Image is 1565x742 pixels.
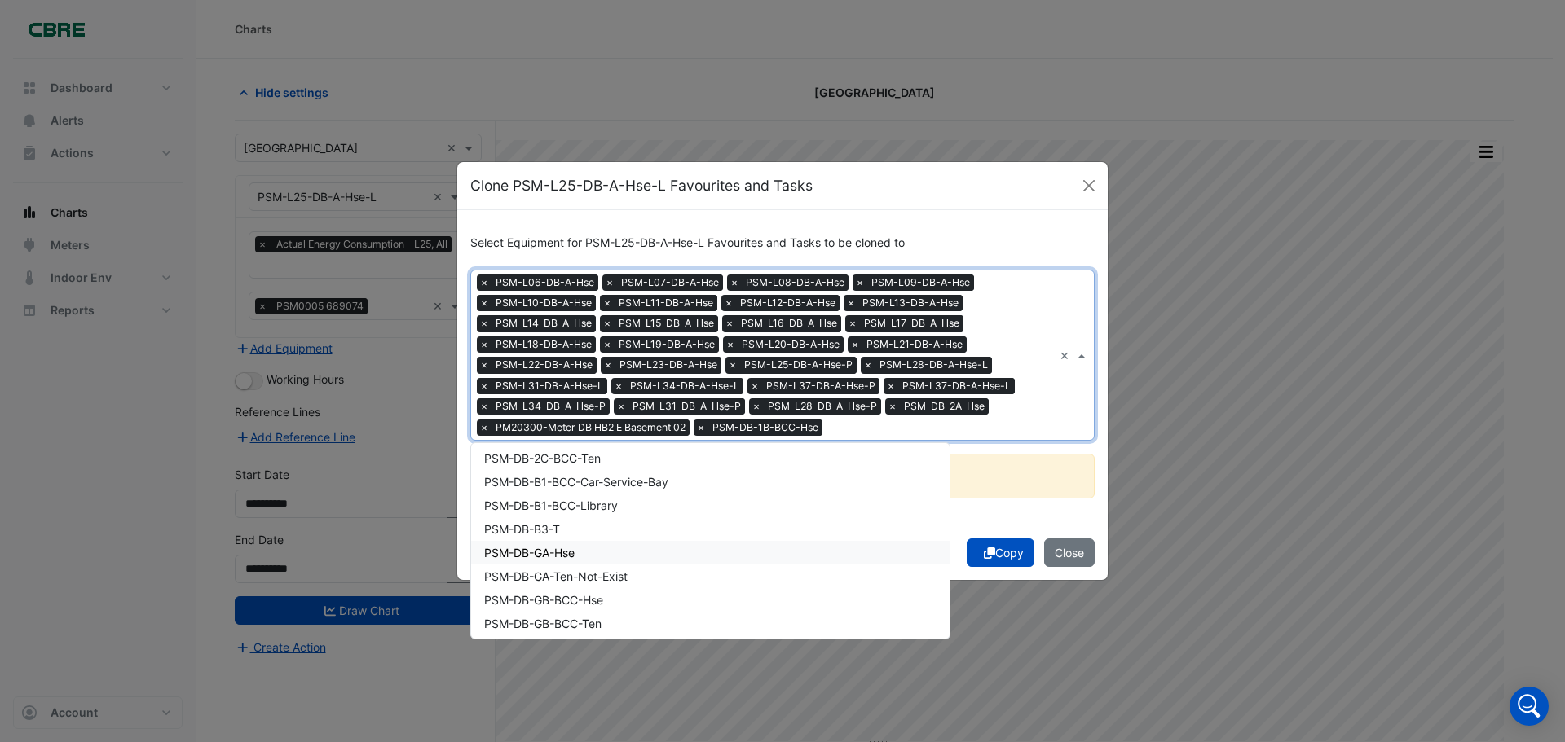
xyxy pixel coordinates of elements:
span: × [477,357,492,373]
span: PSM-DB-2A-Hse [900,398,989,415]
span: × [600,315,615,331]
div: Options List [471,443,950,639]
span: PSM-DB-GA-Ten-Not-Exist [484,569,628,583]
span: PSM-L13-DB-A-Hse [858,295,963,311]
span: × [725,357,740,373]
span: × [600,295,615,311]
span: × [477,398,492,415]
div: Open Intercom Messenger [1510,687,1549,726]
span: × [727,274,742,291]
span: PSM-L21-DB-A-Hse [862,336,967,353]
span: PSM-DB-B3-T [484,522,560,536]
span: × [694,419,708,436]
span: PSM-L28-DB-A-Hse-P [764,398,881,415]
button: Copy [967,538,1034,567]
span: × [614,398,628,415]
span: × [853,274,867,291]
span: × [477,419,492,436]
span: PSM-L07-DB-A-Hse [617,274,723,291]
h6: Select Equipment for PSM-L25-DB-A-Hse-L Favourites and Tasks to be cloned to [470,236,1095,250]
span: PSM-L25-DB-A-Hse-P [740,357,857,373]
span: × [600,336,615,353]
span: × [602,274,617,291]
span: × [885,398,900,415]
span: PSM-L11-DB-A-Hse [615,295,717,311]
span: PSM-L12-DB-A-Hse [736,295,840,311]
span: × [749,398,764,415]
span: × [601,357,615,373]
span: PSM-L16-DB-A-Hse [737,315,841,331]
span: PSM-DB-GB-BCC-Hse [484,593,603,607]
span: PSM-DB-2C-BCC-Ten [484,451,601,465]
span: × [477,274,492,291]
span: PSM-DB-GB-BCC-Ten [484,617,602,630]
span: × [477,295,492,311]
span: × [477,336,492,353]
h5: Clone PSM-L25-DB-A-Hse-L Favourites and Tasks [470,175,813,196]
span: PSM-DB-1B-BCC-Hse [708,419,822,436]
span: PSM-L18-DB-A-Hse [492,336,596,353]
span: × [747,378,762,394]
span: PSM-L28-DB-A-Hse-L [875,357,992,373]
span: × [844,295,858,311]
span: PSM-L19-DB-A-Hse [615,336,719,353]
span: × [848,336,862,353]
span: PSM-DB-B1-BCC-Car-Service-Bay [484,475,668,489]
span: PSM-L23-DB-A-Hse [615,357,721,373]
span: PSM-L31-DB-A-Hse-L [492,378,607,394]
span: × [861,357,875,373]
span: × [721,295,736,311]
span: × [477,378,492,394]
button: Close [1077,173,1101,198]
span: PSM-DB-B1-BCC-Library [484,498,618,512]
span: PSM-L34-DB-A-Hse-L [626,378,743,394]
span: PSM-L37-DB-A-Hse-L [898,378,1015,394]
span: PSM-L31-DB-A-Hse-P [628,398,745,415]
span: × [722,315,737,331]
span: Clear [1060,347,1073,364]
span: PSM-DB-GA-Hse [484,546,575,560]
span: PSM-L09-DB-A-Hse [867,274,974,291]
span: × [884,378,898,394]
span: PSM-L10-DB-A-Hse [492,295,596,311]
span: PSM-L34-DB-A-Hse-P [492,398,610,415]
span: × [477,315,492,331]
span: PSM-L22-DB-A-Hse [492,357,597,373]
span: PSM-L20-DB-A-Hse [738,336,844,353]
span: PSM-L08-DB-A-Hse [742,274,849,291]
span: PSM-L06-DB-A-Hse [492,274,598,291]
span: × [845,315,860,331]
span: PSM-L14-DB-A-Hse [492,315,596,331]
span: × [723,336,738,353]
span: PSM-L17-DB-A-Hse [860,315,963,331]
span: PSM-L15-DB-A-Hse [615,315,718,331]
button: Close [1044,538,1095,567]
span: PSM-L37-DB-A-Hse-P [762,378,879,394]
span: PM20300-Meter DB HB2 E Basement 02 [492,419,690,436]
span: × [611,378,626,394]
